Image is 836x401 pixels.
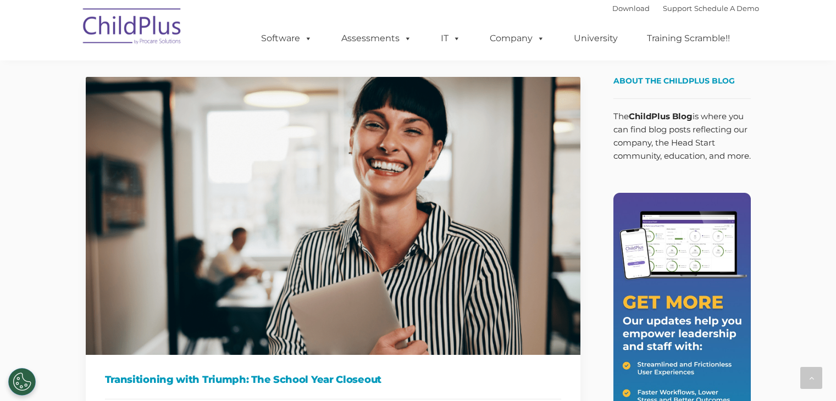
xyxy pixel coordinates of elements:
[430,27,472,49] a: IT
[86,77,580,355] img: TRANSITIONING WITH TRIUMPH: THE SCHOOL YEAR CLOSEOUT
[694,4,759,13] a: Schedule A Demo
[636,27,741,49] a: Training Scramble!!
[8,368,36,396] button: Cookies Settings
[663,4,692,13] a: Support
[330,27,423,49] a: Assessments
[613,110,751,163] p: The is where you can find blog posts reflecting our company, the Head Start community, education,...
[105,371,561,388] h1: Transitioning with Triumph: The School Year Closeout
[250,27,323,49] a: Software
[612,4,650,13] a: Download
[77,1,187,55] img: ChildPlus by Procare Solutions
[629,111,693,121] strong: ChildPlus Blog
[613,76,735,86] span: About the ChildPlus Blog
[612,4,759,13] font: |
[563,27,629,49] a: University
[479,27,556,49] a: Company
